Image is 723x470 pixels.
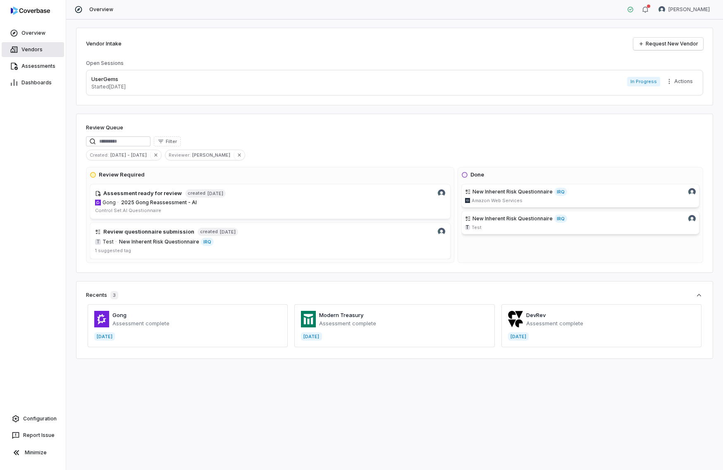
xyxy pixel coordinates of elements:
img: Daniel Aranibar avatar [438,228,445,235]
span: IRQ [554,215,567,223]
img: logo-D7KZi-bG.svg [11,7,50,15]
span: Overview [89,6,113,13]
span: 3 [110,291,118,299]
span: [PERSON_NAME] [668,6,710,13]
span: [PERSON_NAME] [192,151,234,159]
a: Assessments [2,59,64,74]
a: UserGemsStarted[DATE]In ProgressMore actions [86,70,703,95]
p: Started [DATE] [91,84,126,90]
a: Modern Treasury [319,312,363,318]
span: Configuration [23,415,57,422]
button: Recents3 [86,291,703,299]
h4: Review questionnaire submission [103,228,194,236]
a: Overview [2,26,64,41]
a: New Inherent Risk QuestionnaireIRQDaniel Aranibar avatarTTest [461,211,699,234]
span: · [117,199,119,206]
span: IRQ [201,238,214,246]
span: Report Issue [23,432,55,439]
h3: Open Sessions [86,60,124,67]
span: Amazon Web Services [472,198,523,204]
h3: Review Required [99,171,145,179]
span: [DATE] [220,229,236,235]
div: Recents [86,291,118,299]
span: New Inherent Risk Questionnaire [472,215,553,222]
span: created [188,190,205,196]
button: More actions [663,75,698,88]
img: Daniel Aranibar avatar [688,215,696,222]
h4: Assessment ready for review [103,189,182,198]
a: Vendors [2,42,64,57]
span: New Inherent Risk Questionnaire [119,239,199,245]
button: Report Issue [3,428,62,443]
a: Configuration [3,411,62,426]
span: Gong [103,199,116,206]
button: Daniel Aranibar avatar[PERSON_NAME] [654,3,715,16]
span: [DATE] [207,190,223,197]
img: Daniel Aranibar avatar [438,189,445,197]
a: New Inherent Risk QuestionnaireIRQDaniel Aranibar avataraws.comAmazon Web Services [461,184,699,208]
img: Daniel Aranibar avatar [659,6,665,13]
span: New Inherent Risk Questionnaire [472,188,553,195]
span: Created : [86,151,110,159]
span: Reviewer : [165,151,192,159]
h2: Vendor Intake [86,40,122,48]
p: UserGems [91,75,126,84]
span: created [200,229,218,235]
span: · [115,239,117,245]
span: Minimize [25,449,47,456]
span: Vendors [21,46,43,53]
a: DevRev [526,312,546,318]
a: Daniel Aranibar avatarReview questionnaire submissioncreated[DATE]TTest·New Inherent Risk Questio... [90,222,451,259]
a: Gong [112,312,126,318]
span: Test [103,239,114,245]
button: Minimize [3,444,62,461]
span: Filter [166,138,177,145]
h3: Done [470,171,484,179]
span: Control Set: AI Questionnaire [95,208,161,213]
h1: Review Queue [86,124,123,132]
button: Filter [154,136,181,146]
span: Dashboards [21,79,52,86]
a: Request New Vendor [633,38,703,50]
a: Dashboards [2,75,64,90]
span: Overview [21,30,45,36]
a: Daniel Aranibar avatarAssessment ready for reviewcreated[DATE]gong.ioGong·2025 Gong Reassessment ... [90,184,451,219]
span: [DATE] - [DATE] [110,151,150,159]
span: Assessments [21,63,55,69]
span: 1 suggested tag [95,248,131,253]
img: Daniel Aranibar avatar [688,188,696,196]
span: IRQ [554,188,567,196]
span: In Progress [627,77,660,86]
span: 2025 Gong Reassessment - AI [121,199,197,205]
span: Test [472,224,482,231]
